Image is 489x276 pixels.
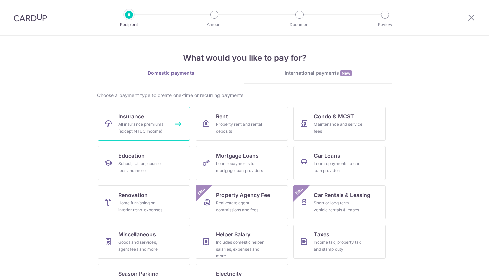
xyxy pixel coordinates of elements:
p: Recipient [104,21,154,28]
span: Renovation [118,191,148,199]
div: Loan repayments to mortgage loan providers [216,160,265,174]
span: New [196,185,207,197]
a: MiscellaneousGoods and services, agent fees and more [98,225,190,259]
div: Home furnishing or interior reno-expenses [118,200,167,213]
div: Income tax, property tax and stamp duty [314,239,363,253]
div: Domestic payments [97,70,244,76]
p: Document [274,21,325,28]
span: Rent [216,112,228,120]
span: Helper Salary [216,230,250,238]
p: Review [360,21,410,28]
div: International payments [244,70,392,77]
span: Mortgage Loans [216,152,259,160]
a: Condo & MCSTMaintenance and service fees [293,107,386,141]
span: Education [118,152,145,160]
a: Mortgage LoansLoan repayments to mortgage loan providers [196,146,288,180]
p: Amount [189,21,239,28]
div: Short or long‑term vehicle rentals & leases [314,200,363,213]
div: Real estate agent commissions and fees [216,200,265,213]
span: Insurance [118,112,144,120]
img: CardUp [14,14,47,22]
a: InsuranceAll insurance premiums (except NTUC Income) [98,107,190,141]
a: Property Agency FeeReal estate agent commissions and feesNew [196,185,288,219]
a: EducationSchool, tuition, course fees and more [98,146,190,180]
span: Car Rentals & Leasing [314,191,370,199]
a: Helper SalaryIncludes domestic helper salaries, expenses and more [196,225,288,259]
div: Goods and services, agent fees and more [118,239,167,253]
div: Maintenance and service fees [314,121,363,135]
span: New [340,70,352,76]
div: Includes domestic helper salaries, expenses and more [216,239,265,259]
a: TaxesIncome tax, property tax and stamp duty [293,225,386,259]
span: Taxes [314,230,329,238]
a: Car Rentals & LeasingShort or long‑term vehicle rentals & leasesNew [293,185,386,219]
span: Property Agency Fee [216,191,270,199]
h4: What would you like to pay for? [97,52,392,64]
a: Car LoansLoan repayments to car loan providers [293,146,386,180]
div: All insurance premiums (except NTUC Income) [118,121,167,135]
span: Car Loans [314,152,340,160]
div: Choose a payment type to create one-time or recurring payments. [97,92,392,99]
span: Condo & MCST [314,112,354,120]
span: New [294,185,305,197]
a: RenovationHome furnishing or interior reno-expenses [98,185,190,219]
span: Miscellaneous [118,230,156,238]
div: Property rent and rental deposits [216,121,265,135]
a: RentProperty rent and rental deposits [196,107,288,141]
div: School, tuition, course fees and more [118,160,167,174]
div: Loan repayments to car loan providers [314,160,363,174]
